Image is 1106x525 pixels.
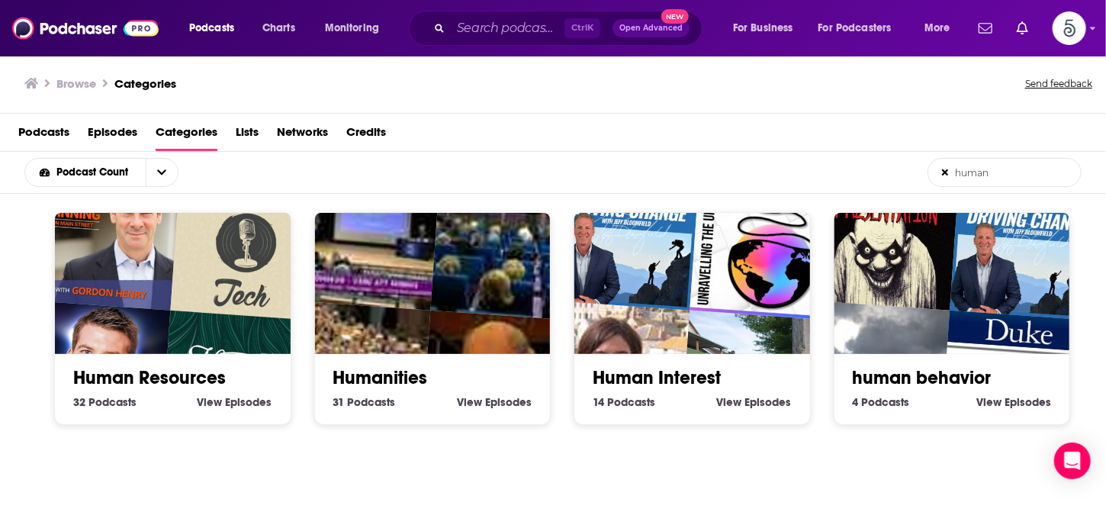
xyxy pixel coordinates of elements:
[549,160,700,311] img: The Braintrust "Driving Change" Podcast
[973,15,998,41] a: Show notifications dropdown
[18,120,69,151] a: Podcasts
[451,16,564,40] input: Search podcasts, credits, & more...
[612,19,690,37] button: Open AdvancedNew
[722,16,812,40] button: open menu
[333,395,396,409] a: 31 Humanities Podcasts
[333,395,345,409] span: 31
[146,159,178,186] button: open menu
[1005,395,1051,409] span: Episodes
[745,395,792,409] span: Episodes
[593,395,655,409] a: 14 Human Interest Podcasts
[189,18,234,39] span: Podcasts
[853,395,859,409] span: 4
[914,16,969,40] button: open menu
[236,120,259,151] a: Lists
[717,395,742,409] span: View
[325,18,379,39] span: Monitoring
[333,366,428,389] a: Humanities
[1021,73,1097,95] button: Send feedback
[733,18,793,39] span: For Business
[818,18,892,39] span: For Podcasters
[457,395,532,409] a: View Humanities Episodes
[156,120,217,151] a: Categories
[862,395,910,409] span: Podcasts
[314,16,399,40] button: open menu
[430,170,581,321] img: Vård i livets slutskede
[950,170,1101,321] img: The Braintrust "Driving Change" Podcast
[73,366,226,389] a: Human Resources
[924,18,950,39] span: More
[252,16,304,40] a: Charts
[485,395,532,409] span: Episodes
[114,76,176,91] a: Categories
[619,24,683,32] span: Open Advanced
[73,395,137,409] a: 32 Human Resources Podcasts
[593,366,721,389] a: Human Interest
[73,395,85,409] span: 32
[12,14,159,43] img: Podchaser - Follow, Share and Rate Podcasts
[171,170,322,321] img: Las Mañanas Tech
[1011,15,1034,41] a: Show notifications dropdown
[1053,11,1086,45] button: Show profile menu
[1054,443,1091,479] div: Open Intercom Messenger
[24,158,202,187] h2: Choose List sort
[809,160,960,311] img: Midnight Presentation
[348,395,396,409] span: Podcasts
[30,160,181,311] img: Winning On Main Street - Small Business Podcast
[690,170,841,321] img: Unravelling the Universe℠
[1053,11,1086,45] span: Logged in as Spiral5-G2
[661,9,689,24] span: New
[809,16,914,40] button: open menu
[88,395,137,409] span: Podcasts
[976,395,1051,409] a: View human behavior Episodes
[853,395,910,409] a: 4 human behavior Podcasts
[976,395,1002,409] span: View
[346,120,386,151] a: Credits
[717,395,792,409] a: View Human Interest Episodes
[178,16,254,40] button: open menu
[198,395,223,409] span: View
[1053,11,1086,45] img: User Profile
[198,395,272,409] a: View Human Resources Episodes
[607,395,655,409] span: Podcasts
[457,395,482,409] span: View
[56,76,96,91] h3: Browse
[290,160,441,311] img: Glömskan värd att minnas
[88,120,137,151] a: Episodes
[564,18,600,38] span: Ctrl K
[277,120,328,151] a: Networks
[262,18,295,39] span: Charts
[56,167,133,178] span: Podcast Count
[25,167,146,178] button: open menu
[226,395,272,409] span: Episodes
[423,11,717,46] div: Search podcasts, credits, & more...
[593,395,604,409] span: 14
[853,366,992,389] a: human behavior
